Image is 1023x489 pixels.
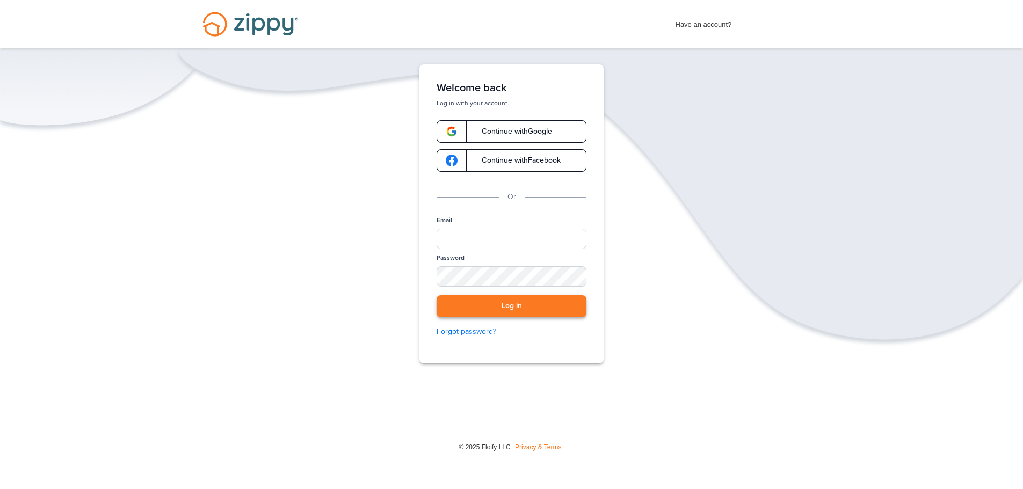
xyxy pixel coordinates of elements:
[437,229,586,249] input: Email
[437,266,586,287] input: Password
[437,295,586,317] button: Log in
[471,128,552,135] span: Continue with Google
[437,149,586,172] a: google-logoContinue withFacebook
[446,155,458,166] img: google-logo
[676,13,732,31] span: Have an account?
[437,326,586,338] a: Forgot password?
[437,216,452,225] label: Email
[437,253,465,262] label: Password
[515,443,561,451] a: Privacy & Terms
[459,443,510,451] span: © 2025 Floify LLC
[437,82,586,94] h1: Welcome back
[507,191,516,203] p: Or
[437,120,586,143] a: google-logoContinue withGoogle
[471,157,561,164] span: Continue with Facebook
[437,99,586,107] p: Log in with your account.
[446,126,458,137] img: google-logo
